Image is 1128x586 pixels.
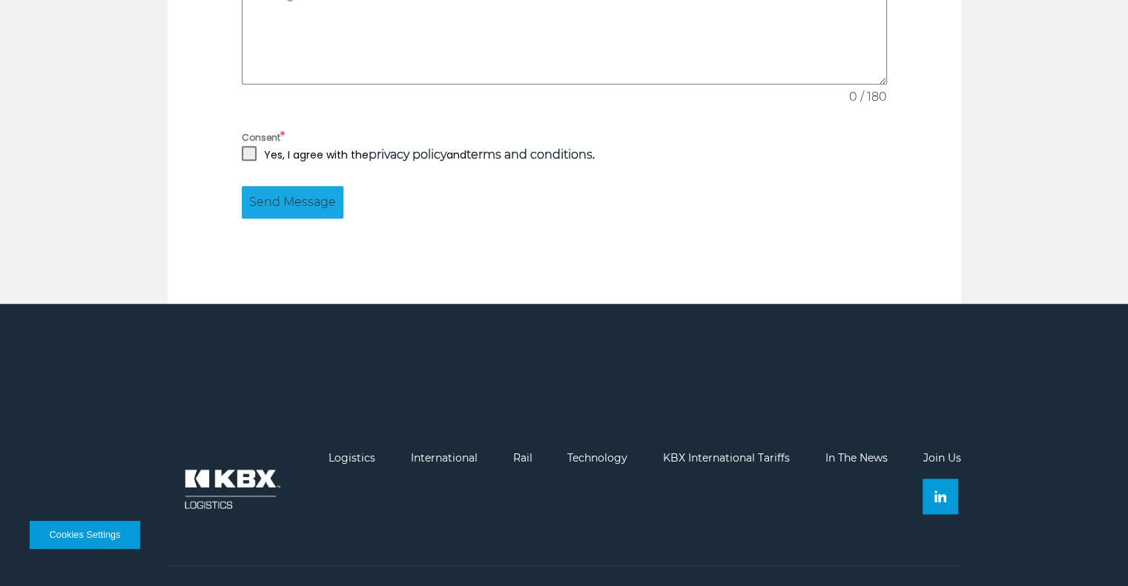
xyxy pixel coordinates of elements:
[923,451,960,465] a: Join Us
[329,451,375,465] a: Logistics
[513,451,532,465] a: Rail
[466,147,593,162] a: terms and conditions
[242,128,887,146] label: Consent
[249,193,336,211] span: Send Message
[466,147,595,162] strong: .
[264,146,595,164] p: Yes, I agree with the and
[30,521,140,549] button: Cookies Settings
[168,452,294,526] img: kbx logo
[411,451,478,465] a: International
[242,186,343,219] button: Send Message
[663,451,790,465] a: KBX International Tariffs
[369,147,446,162] a: privacy policy
[567,451,627,465] a: Technology
[849,88,887,106] span: 0 / 180
[825,451,888,465] a: In The News
[934,490,946,502] img: Linkedin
